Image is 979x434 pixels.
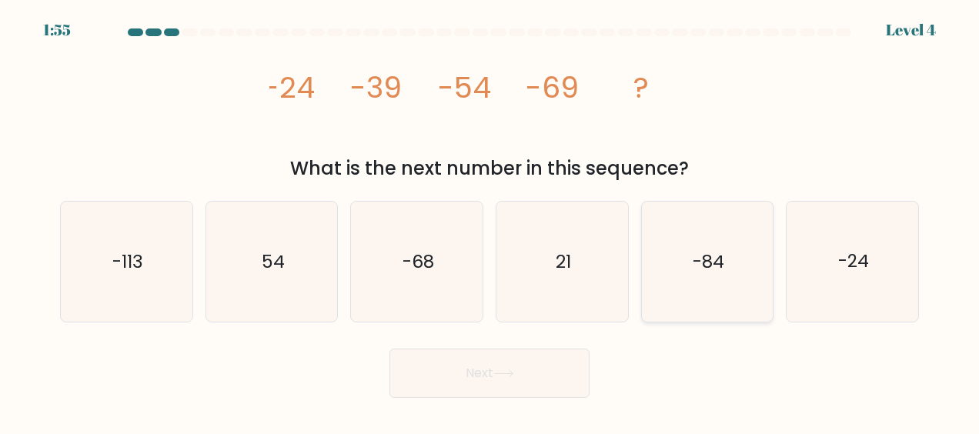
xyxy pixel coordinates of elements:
[112,249,143,274] text: -113
[262,67,314,108] tspan: -24
[262,249,285,274] text: 54
[886,18,936,42] div: Level 4
[526,67,580,108] tspan: -69
[350,67,403,108] tspan: -39
[403,249,434,274] text: -68
[633,67,649,108] tspan: ?
[389,349,590,398] button: Next
[43,18,71,42] div: 1:55
[556,249,571,274] text: 21
[69,155,910,182] div: What is the next number in this sequence?
[693,249,724,274] text: -84
[838,249,869,274] text: -24
[438,67,491,108] tspan: -54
